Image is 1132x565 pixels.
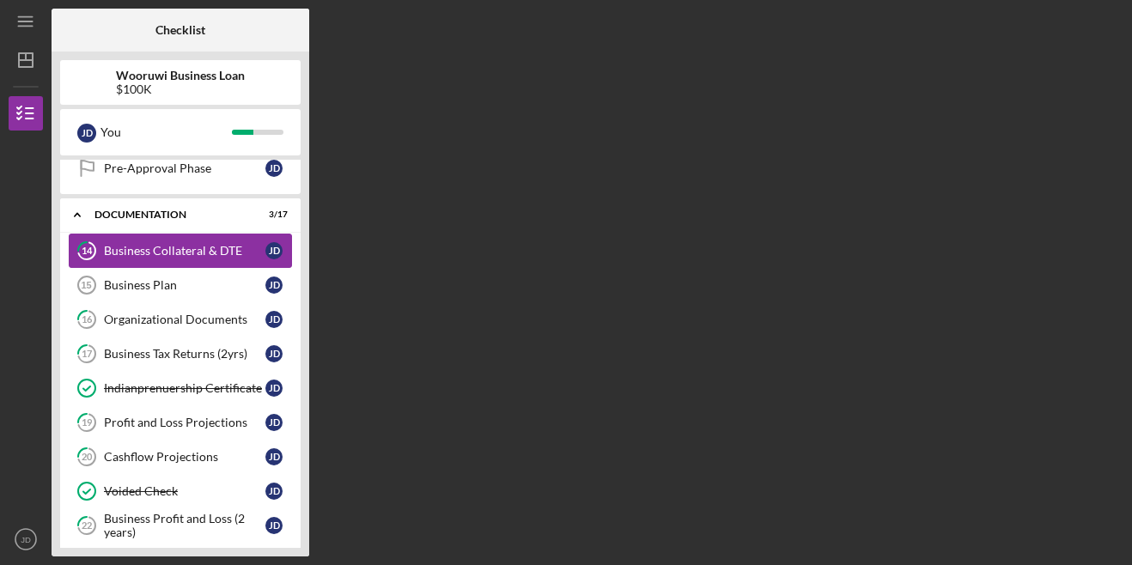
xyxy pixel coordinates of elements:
[265,276,283,294] div: J D
[9,522,43,556] button: JD
[69,508,292,543] a: 22Business Profit and Loss (2 years)JD
[265,517,283,534] div: J D
[104,484,265,498] div: Voided Check
[69,337,292,371] a: 17Business Tax Returns (2yrs)JD
[104,244,265,258] div: Business Collateral & DTE
[69,440,292,474] a: 20Cashflow ProjectionsJD
[82,314,93,325] tspan: 16
[81,280,91,290] tspan: 15
[69,474,292,508] a: Voided CheckJD
[82,520,92,532] tspan: 22
[104,381,265,395] div: Indianprenuership Certificate
[265,448,283,465] div: J D
[116,82,245,96] div: $100K
[104,512,265,539] div: Business Profit and Loss (2 years)
[265,483,283,500] div: J D
[104,161,265,175] div: Pre-Approval Phase
[265,160,283,177] div: J D
[100,118,232,147] div: You
[104,450,265,464] div: Cashflow Projections
[82,349,93,360] tspan: 17
[104,347,265,361] div: Business Tax Returns (2yrs)
[104,313,265,326] div: Organizational Documents
[69,268,292,302] a: 15Business PlanJD
[69,234,292,268] a: 14Business Collateral & DTEJD
[69,371,292,405] a: Indianprenuership CertificateJD
[265,242,283,259] div: J D
[155,23,205,37] b: Checklist
[82,417,93,428] tspan: 19
[257,210,288,220] div: 3 / 17
[104,416,265,429] div: Profit and Loss Projections
[82,246,93,257] tspan: 14
[265,345,283,362] div: J D
[94,210,245,220] div: Documentation
[104,278,265,292] div: Business Plan
[82,452,93,463] tspan: 20
[69,302,292,337] a: 16Organizational DocumentsJD
[69,405,292,440] a: 19Profit and Loss ProjectionsJD
[265,380,283,397] div: J D
[77,124,96,143] div: J D
[265,311,283,328] div: J D
[21,535,31,544] text: JD
[116,69,245,82] b: Wooruwi Business Loan
[69,151,292,185] a: Pre-Approval PhaseJD
[265,414,283,431] div: J D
